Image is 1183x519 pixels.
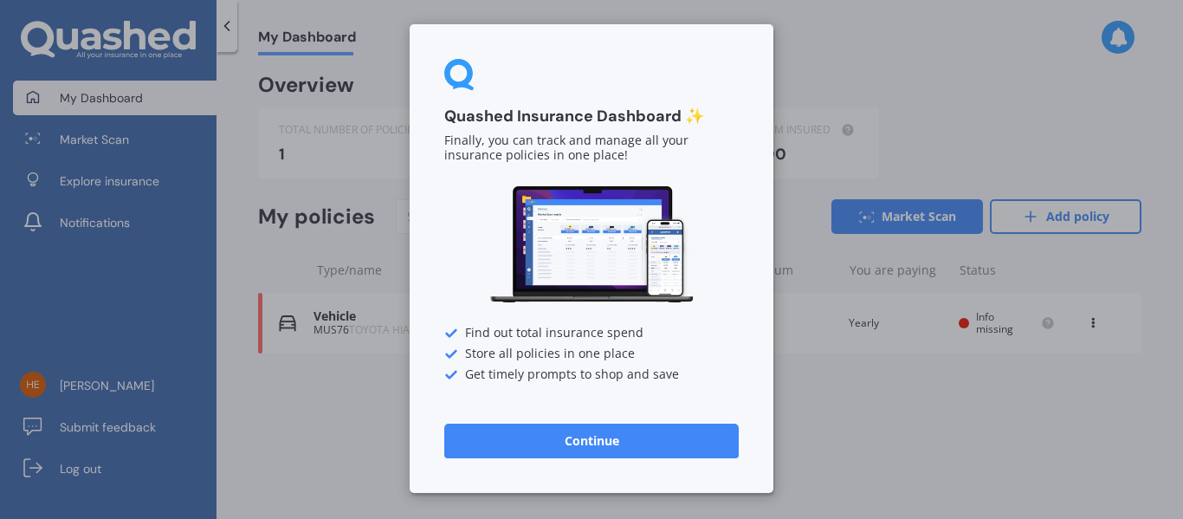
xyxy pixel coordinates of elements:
[444,133,739,163] p: Finally, you can track and manage all your insurance policies in one place!
[444,327,739,341] div: Find out total insurance spend
[444,107,739,127] h3: Quashed Insurance Dashboard ✨
[488,184,695,306] img: Dashboard
[444,347,739,361] div: Store all policies in one place
[444,424,739,458] button: Continue
[444,368,739,382] div: Get timely prompts to shop and save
